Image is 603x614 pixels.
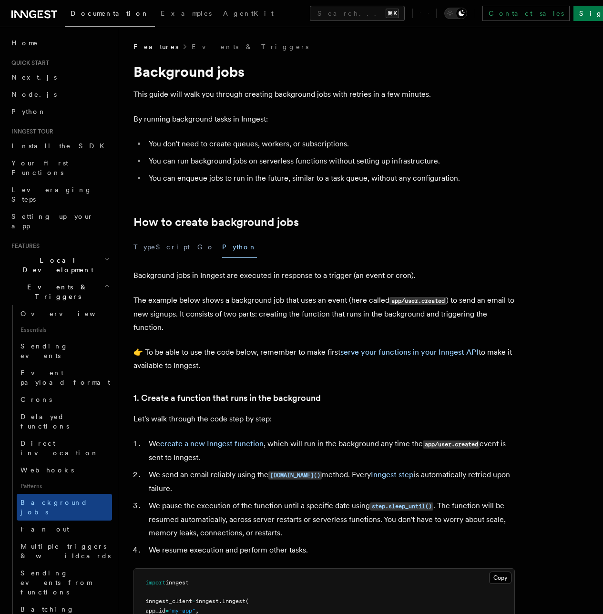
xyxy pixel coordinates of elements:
[8,252,112,278] button: Local Development
[65,3,155,27] a: Documentation
[161,10,212,17] span: Examples
[133,391,321,405] a: 1. Create a function that runs in the background
[8,69,112,86] a: Next.js
[20,369,110,386] span: Event payload format
[8,242,40,250] span: Features
[386,9,399,18] kbd: ⌘K
[371,470,414,479] a: Inngest step
[145,579,165,586] span: import
[11,142,110,150] span: Install the SDK
[20,342,68,359] span: Sending events
[370,502,433,511] code: step.sleep_until()
[11,91,57,98] span: Node.js
[17,338,112,364] a: Sending events
[389,297,446,305] code: app/user.created
[8,86,112,103] a: Node.js
[11,38,38,48] span: Home
[146,468,515,495] li: We send an email reliably using the method. Every is automatically retried upon failure.
[8,34,112,51] a: Home
[11,73,57,81] span: Next.js
[71,10,149,17] span: Documentation
[8,154,112,181] a: Your first Functions
[165,579,189,586] span: inngest
[133,113,515,126] p: By running background tasks in Inngest:
[17,461,112,479] a: Webhooks
[17,564,112,601] a: Sending events from functions
[133,88,515,101] p: This guide will walk you through creating background jobs with retries in a few minutes.
[223,10,274,17] span: AgentKit
[192,598,195,604] span: =
[17,494,112,521] a: Background jobs
[165,607,169,614] span: =
[20,396,52,403] span: Crons
[133,412,515,426] p: Let's walk through the code step by step:
[20,440,99,457] span: Direct invocation
[11,108,46,115] span: Python
[20,542,111,560] span: Multiple triggers & wildcards
[8,59,49,67] span: Quick start
[268,471,322,480] code: [DOMAIN_NAME]()
[370,501,433,510] a: step.sleep_until()
[8,278,112,305] button: Events & Triggers
[17,322,112,338] span: Essentials
[20,466,74,474] span: Webhooks
[8,128,53,135] span: Inngest tour
[423,440,480,449] code: app/user.created
[155,3,217,26] a: Examples
[146,437,515,464] li: We , which will run in the background any time the event is sent to Inngest.
[17,521,112,538] a: Fan out
[133,236,190,258] button: TypeScript
[8,282,104,301] span: Events & Triggers
[11,159,68,176] span: Your first Functions
[195,607,199,614] span: ,
[268,470,322,479] a: [DOMAIN_NAME]()
[20,310,119,317] span: Overview
[11,213,93,230] span: Setting up your app
[146,499,515,540] li: We pause the execution of the function until a specific date using . The function will be resumed...
[146,543,515,557] li: We resume execution and perform other tasks.
[195,598,219,604] span: inngest
[169,607,195,614] span: "my-app"
[146,137,515,151] li: You don't need to create queues, workers, or subscriptions.
[17,538,112,564] a: Multiple triggers & wildcards
[17,408,112,435] a: Delayed functions
[489,572,511,584] button: Copy
[8,103,112,120] a: Python
[8,256,104,275] span: Local Development
[219,598,222,604] span: .
[11,186,92,203] span: Leveraging Steps
[17,364,112,391] a: Event payload format
[133,346,515,372] p: 👉 To be able to use the code below, remember to make first to make it available to Inngest.
[217,3,279,26] a: AgentKit
[222,598,245,604] span: Inngest
[133,294,515,334] p: The example below shows a background job that uses an event (here called ) to send an email to ne...
[17,435,112,461] a: Direct invocation
[8,137,112,154] a: Install the SDK
[133,269,515,282] p: Background jobs in Inngest are executed in response to a trigger (an event or cron).
[146,154,515,168] li: You can run background jobs on serverless functions without setting up infrastructure.
[482,6,570,21] a: Contact sales
[17,305,112,322] a: Overview
[133,42,178,51] span: Features
[17,479,112,494] span: Patterns
[145,598,192,604] span: inngest_client
[8,208,112,235] a: Setting up your app
[310,6,405,21] button: Search...⌘K
[17,391,112,408] a: Crons
[444,8,467,19] button: Toggle dark mode
[245,598,249,604] span: (
[222,236,257,258] button: Python
[20,499,88,516] span: Background jobs
[197,236,215,258] button: Go
[192,42,308,51] a: Events & Triggers
[146,172,515,185] li: You can enqueue jobs to run in the future, similar to a task queue, without any configuration.
[133,215,299,229] a: How to create background jobs
[8,181,112,208] a: Leveraging Steps
[20,413,69,430] span: Delayed functions
[20,569,92,596] span: Sending events from functions
[145,607,165,614] span: app_id
[160,439,264,448] a: create a new Inngest function
[20,525,69,533] span: Fan out
[133,63,515,80] h1: Background jobs
[340,348,479,357] a: serve your functions in your Inngest API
